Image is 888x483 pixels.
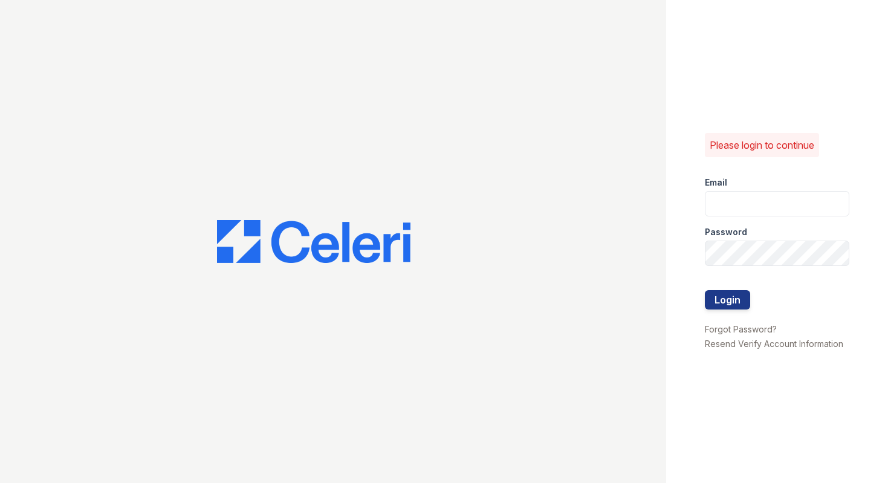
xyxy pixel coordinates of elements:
[705,226,747,238] label: Password
[217,220,410,264] img: CE_Logo_Blue-a8612792a0a2168367f1c8372b55b34899dd931a85d93a1a3d3e32e68fde9ad4.png
[705,324,777,334] a: Forgot Password?
[710,138,814,152] p: Please login to continue
[705,177,727,189] label: Email
[705,290,750,310] button: Login
[705,339,843,349] a: Resend Verify Account Information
